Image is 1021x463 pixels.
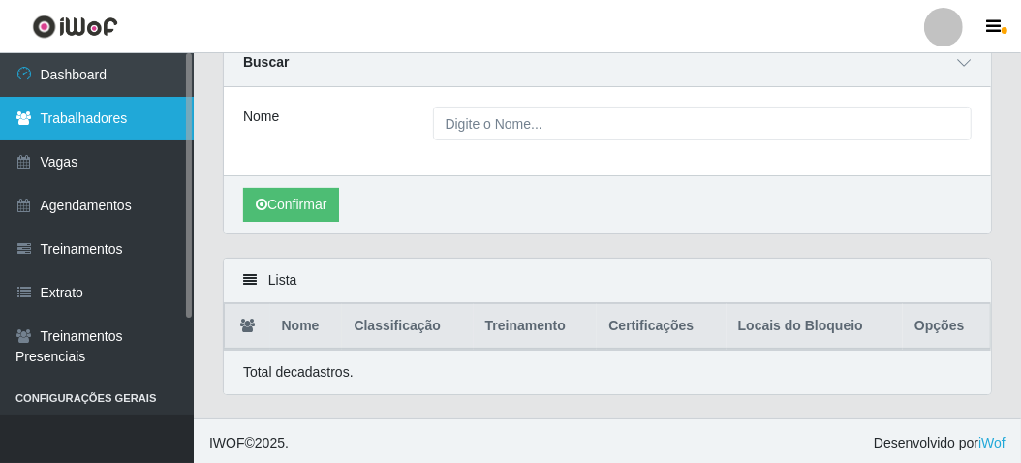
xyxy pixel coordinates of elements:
[874,433,1006,453] span: Desenvolvido por
[342,304,473,350] th: Classificação
[243,107,279,127] label: Nome
[597,304,726,350] th: Certificações
[270,304,343,350] th: Nome
[224,259,991,303] div: Lista
[727,304,903,350] th: Locais do Bloqueio
[474,304,598,350] th: Treinamento
[209,433,289,453] span: © 2025 .
[978,435,1006,450] a: iWof
[32,15,118,39] img: CoreUI Logo
[433,107,973,140] input: Digite o Nome...
[243,54,289,70] strong: Buscar
[243,188,339,222] button: Confirmar
[903,304,990,350] th: Opções
[243,362,354,383] p: Total de cadastros.
[209,435,245,450] span: IWOF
